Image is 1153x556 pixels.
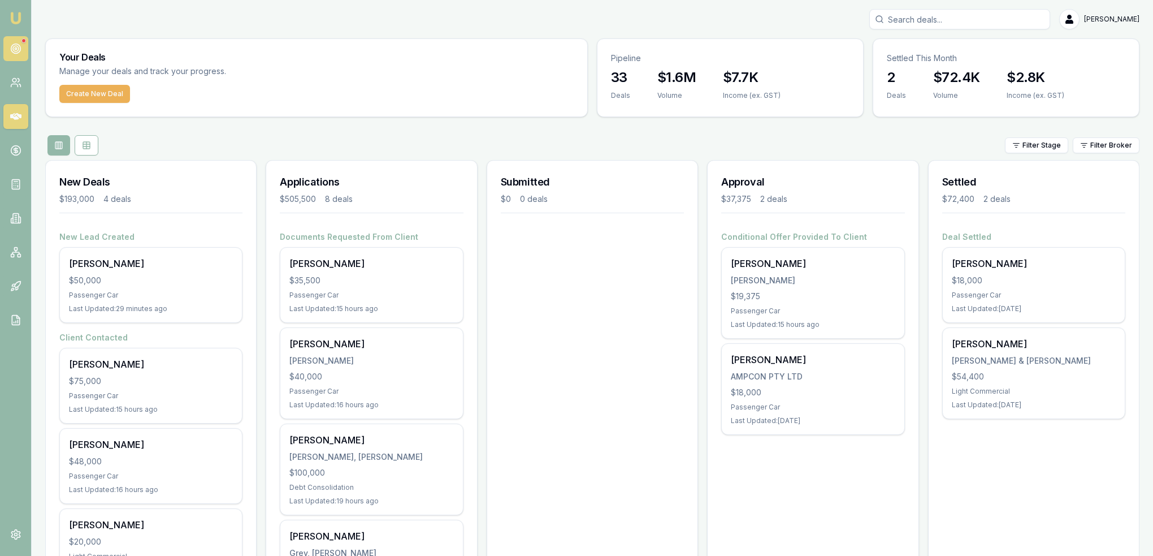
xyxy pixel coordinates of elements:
div: [PERSON_NAME] [69,518,233,532]
div: $20,000 [69,536,233,548]
div: [PERSON_NAME] [289,355,453,367]
div: $75,000 [69,376,233,387]
div: [PERSON_NAME] [289,433,453,447]
h3: 2 [887,68,906,87]
div: $193,000 [59,193,94,205]
div: Last Updated: 16 hours ago [289,400,453,410]
h4: Deal Settled [942,231,1125,243]
h3: 33 [611,68,630,87]
h4: Conditional Offer Provided To Client [721,231,904,243]
div: Volume [657,91,696,100]
div: $100,000 [289,467,453,479]
div: $35,500 [289,275,453,286]
div: Passenger Car [69,291,233,300]
h3: Submitted [501,174,684,190]
div: Last Updated: [DATE] [731,416,895,425]
div: Debt Consolidation [289,483,453,492]
div: $50,000 [69,275,233,286]
div: Last Updated: 19 hours ago [289,497,453,506]
div: [PERSON_NAME] [952,257,1116,270]
div: Passenger Car [69,472,233,481]
div: Passenger Car [731,307,895,316]
div: [PERSON_NAME] [731,275,895,286]
div: [PERSON_NAME] [731,353,895,367]
button: Filter Broker [1073,137,1139,153]
div: [PERSON_NAME] [69,257,233,270]
div: $48,000 [69,456,233,467]
h4: Documents Requested From Client [280,231,463,243]
div: [PERSON_NAME] [69,357,233,371]
div: [PERSON_NAME] [289,257,453,270]
div: 0 deals [520,193,548,205]
div: [PERSON_NAME] [289,337,453,351]
div: 4 deals [103,193,131,205]
h3: $7.7K [723,68,781,87]
div: $72,400 [942,193,974,205]
div: Volume [933,91,979,100]
div: Light Commercial [952,387,1116,396]
div: $505,500 [280,193,316,205]
h3: Your Deals [59,53,574,62]
div: [PERSON_NAME] & [PERSON_NAME] [952,355,1116,367]
div: Last Updated: 15 hours ago [731,320,895,329]
h3: $1.6M [657,68,696,87]
div: [PERSON_NAME] [731,257,895,270]
h3: New Deals [59,174,242,190]
div: Passenger Car [952,291,1116,300]
div: Last Updated: 15 hours ago [69,405,233,414]
div: Last Updated: 29 minutes ago [69,304,233,313]
button: Create New Deal [59,85,130,103]
h3: $2.8K [1007,68,1064,87]
div: 2 deals [983,193,1011,205]
h3: $72.4K [933,68,979,87]
div: $18,000 [952,275,1116,286]
input: Search deals [869,9,1050,29]
div: Passenger Car [289,387,453,396]
div: $19,375 [731,291,895,302]
h3: Approval [721,174,904,190]
div: [PERSON_NAME] [952,337,1116,351]
div: $18,000 [731,387,895,398]
div: $54,400 [952,371,1116,382]
div: $37,375 [721,193,751,205]
span: Filter Stage [1022,141,1061,150]
div: 2 deals [760,193,787,205]
div: Passenger Car [289,291,453,300]
div: [PERSON_NAME], [PERSON_NAME] [289,451,453,463]
div: 8 deals [325,193,353,205]
div: $0 [501,193,511,205]
p: Pipeline [611,53,849,64]
div: [PERSON_NAME] [289,529,453,543]
img: emu-icon-u.png [9,11,23,25]
h4: Client Contacted [59,332,242,343]
div: Passenger Car [731,403,895,412]
div: Deals [611,91,630,100]
h3: Applications [280,174,463,190]
p: Settled This Month [887,53,1125,64]
div: Last Updated: [DATE] [952,304,1116,313]
div: Deals [887,91,906,100]
span: [PERSON_NAME] [1084,15,1139,24]
div: Income (ex. GST) [1007,91,1064,100]
div: Last Updated: 15 hours ago [289,304,453,313]
h3: Settled [942,174,1125,190]
div: Income (ex. GST) [723,91,781,100]
div: Last Updated: 16 hours ago [69,485,233,494]
div: Last Updated: [DATE] [952,400,1116,410]
h4: New Lead Created [59,231,242,243]
div: [PERSON_NAME] [69,438,233,451]
div: Passenger Car [69,391,233,400]
div: $40,000 [289,371,453,382]
p: Manage your deals and track your progress. [59,65,349,78]
button: Filter Stage [1005,137,1068,153]
span: Filter Broker [1090,141,1132,150]
div: AMPCON PTY LTD [731,371,895,382]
